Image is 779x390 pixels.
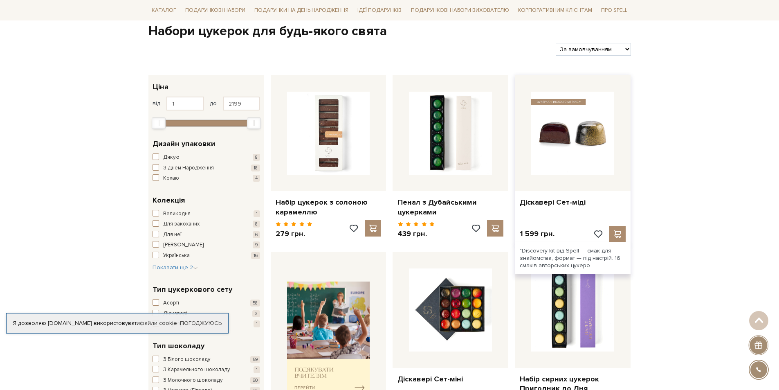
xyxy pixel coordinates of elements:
p: 439 грн. [397,229,435,239]
span: Українська [163,252,190,260]
button: Асорті 58 [153,299,260,307]
span: Тип цукеркового сету [153,284,232,295]
div: Min [152,117,166,129]
span: Колекція [153,195,185,206]
span: 1 [254,210,260,217]
a: Набір цукерок з солоною карамеллю [276,198,382,217]
span: 4 [253,175,260,182]
a: Корпоративним клієнтам [515,3,595,17]
div: Я дозволяю [DOMAIN_NAME] використовувати [7,320,228,327]
button: [PERSON_NAME] 9 [153,241,260,249]
div: "Discovery kit від Spell — смак для знайомства, формат — під настрій. 16 смаків авторських цукеро.. [515,242,631,275]
a: Ідеї подарунків [354,4,405,17]
h1: Набори цукерок для будь-якого свята [148,23,631,40]
button: Показати ще 2 [153,264,198,272]
span: 8 [253,154,260,161]
a: Діскавері Сет-міді [520,198,626,207]
span: 59 [250,356,260,363]
span: Дякую [163,153,180,162]
span: 9 [253,241,260,248]
a: Діскавері Сет-міні [397,374,503,384]
button: Діскавері 3 [153,310,260,318]
span: Для закоханих [163,220,200,228]
span: 60 [250,377,260,384]
span: Великодня [163,210,191,218]
a: Подарунки на День народження [251,4,352,17]
input: Ціна [166,97,204,110]
input: Ціна [223,97,260,110]
button: Українська 16 [153,252,260,260]
button: Великодня 1 [153,210,260,218]
span: З Білого шоколаду [163,356,210,364]
span: Для неї [163,231,182,239]
a: Пенал з Дубайськими цукерками [397,198,503,217]
span: до [210,100,217,107]
button: З Білого шоколаду 59 [153,356,260,364]
a: файли cookie [140,320,177,327]
span: З Карамельного шоколаду [163,366,230,374]
span: 1 [254,366,260,373]
span: Ціна [153,81,168,92]
span: З Днем Народження [163,164,214,172]
span: 1 [254,320,260,327]
span: З Молочного шоколаду [163,376,222,385]
span: Показати ще 2 [153,264,198,271]
span: 58 [250,300,260,307]
span: 18 [251,165,260,171]
button: З Молочного шоколаду 60 [153,376,260,385]
button: Для закоханих 8 [153,220,260,228]
a: Подарункові набори [182,4,249,17]
span: 3 [252,310,260,317]
button: Для неї 6 [153,231,260,239]
p: 1 599 грн. [520,229,555,239]
p: 279 грн. [276,229,313,239]
span: Дизайн упаковки [153,138,216,149]
a: Про Spell [598,4,631,17]
span: 6 [253,231,260,238]
span: [PERSON_NAME] [163,241,204,249]
span: 16 [251,252,260,259]
button: З Карамельного шоколаду 1 [153,366,260,374]
span: Асорті [163,299,179,307]
button: Кохаю 4 [153,174,260,183]
span: Тип шоколаду [153,340,204,352]
a: Подарункові набори вихователю [408,3,512,17]
span: Діскавері [163,310,187,318]
img: Діскавері Сет-міді [531,92,614,175]
button: З Днем Народження 18 [153,164,260,172]
a: Каталог [148,4,180,17]
span: Кохаю [163,174,179,183]
button: Дякую 8 [153,153,260,162]
span: від [153,100,160,107]
span: 8 [253,221,260,228]
div: Max [247,117,261,129]
a: Погоджуюсь [180,320,222,327]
